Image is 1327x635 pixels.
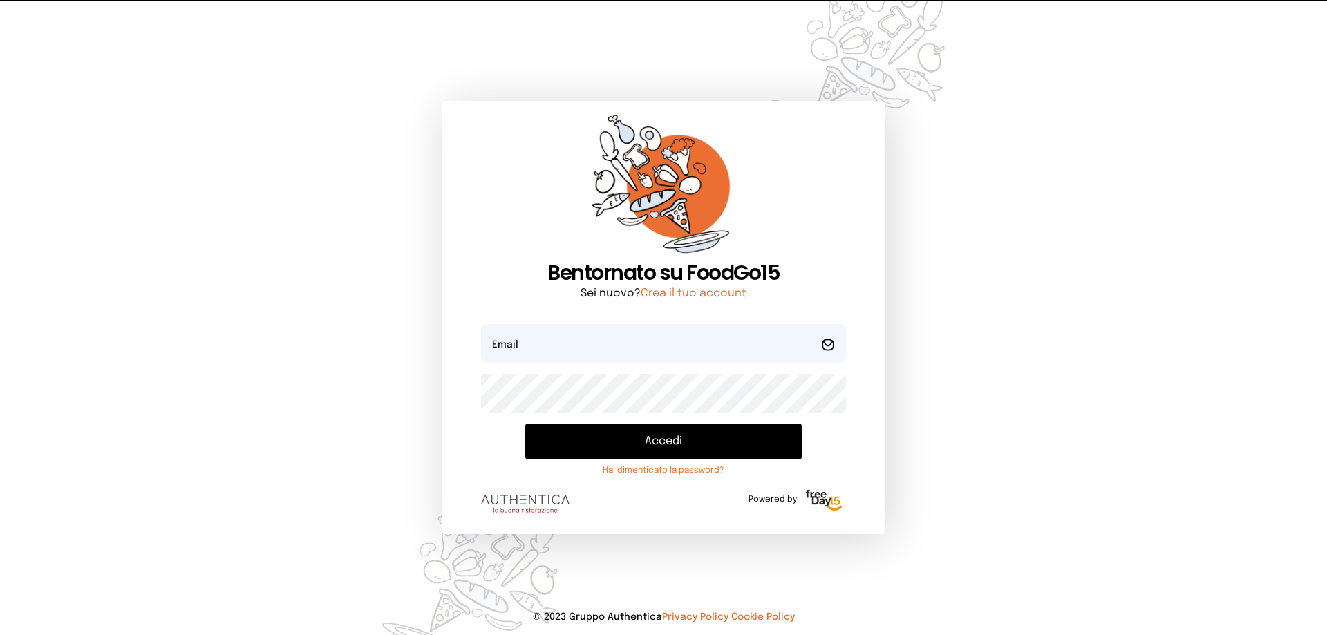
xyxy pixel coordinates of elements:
img: logo-freeday.3e08031.png [802,487,846,515]
h1: Bentornato su FoodGo15 [481,260,846,285]
a: Cookie Policy [731,612,795,622]
p: Sei nuovo? [481,285,846,302]
a: Privacy Policy [662,612,728,622]
img: logo.8f33a47.png [481,495,570,513]
span: Powered by [749,494,797,505]
p: © 2023 Gruppo Authentica [22,610,1305,624]
img: sticker-orange.65babaf.png [592,115,735,260]
a: Hai dimenticato la password? [525,465,802,476]
a: Crea il tuo account [641,287,746,299]
button: Accedi [525,424,802,459]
